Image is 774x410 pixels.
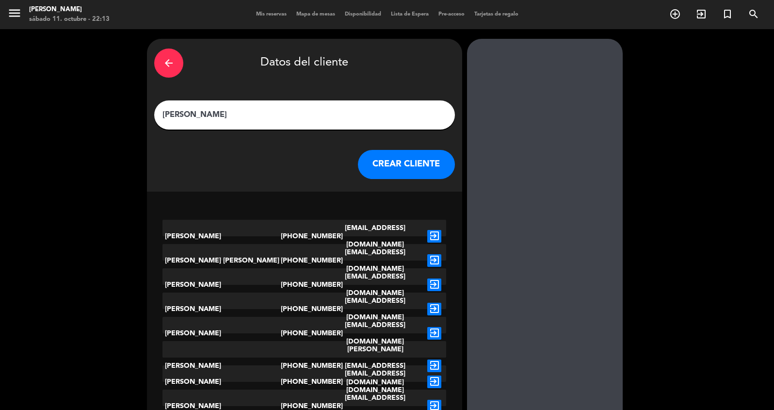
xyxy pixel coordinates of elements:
[7,6,22,24] button: menu
[340,12,386,17] span: Disponibilidad
[722,8,733,20] i: turned_in_not
[328,317,422,350] div: [EMAIL_ADDRESS][DOMAIN_NAME]
[427,230,441,243] i: exit_to_app
[162,220,281,253] div: [PERSON_NAME]
[328,293,422,326] div: [EMAIL_ADDRESS][DOMAIN_NAME]
[469,12,523,17] span: Tarjetas de regalo
[427,360,441,372] i: exit_to_app
[427,279,441,291] i: exit_to_app
[281,244,328,277] div: [PHONE_NUMBER]
[161,108,448,122] input: Escriba nombre, correo electrónico o número de teléfono...
[251,12,291,17] span: Mis reservas
[748,8,759,20] i: search
[386,12,434,17] span: Lista de Espera
[434,12,469,17] span: Pre-acceso
[695,8,707,20] i: exit_to_app
[154,46,455,80] div: Datos del cliente
[162,244,281,277] div: [PERSON_NAME] [PERSON_NAME]
[281,293,328,326] div: [PHONE_NUMBER]
[162,268,281,301] div: [PERSON_NAME]
[427,327,441,340] i: exit_to_app
[328,268,422,301] div: [EMAIL_ADDRESS][DOMAIN_NAME]
[162,317,281,350] div: [PERSON_NAME]
[291,12,340,17] span: Mapa de mesas
[29,5,110,15] div: [PERSON_NAME]
[328,341,422,391] div: [PERSON_NAME][EMAIL_ADDRESS][DOMAIN_NAME]
[281,220,328,253] div: [PHONE_NUMBER]
[358,150,455,179] button: CREAR CLIENTE
[162,293,281,326] div: [PERSON_NAME]
[162,341,281,391] div: [PERSON_NAME]
[281,365,328,398] div: [PHONE_NUMBER]
[669,8,681,20] i: add_circle_outline
[162,365,281,398] div: [PERSON_NAME]
[328,244,422,277] div: [EMAIL_ADDRESS][DOMAIN_NAME]
[427,303,441,315] i: exit_to_app
[29,15,110,24] div: sábado 11. octubre - 22:13
[328,220,422,253] div: [EMAIL_ADDRESS][DOMAIN_NAME]
[7,6,22,20] i: menu
[328,365,422,398] div: [EMAIL_ADDRESS][DOMAIN_NAME]
[281,317,328,350] div: [PHONE_NUMBER]
[427,376,441,388] i: exit_to_app
[281,341,328,391] div: [PHONE_NUMBER]
[163,57,175,69] i: arrow_back
[281,268,328,301] div: [PHONE_NUMBER]
[427,254,441,267] i: exit_to_app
